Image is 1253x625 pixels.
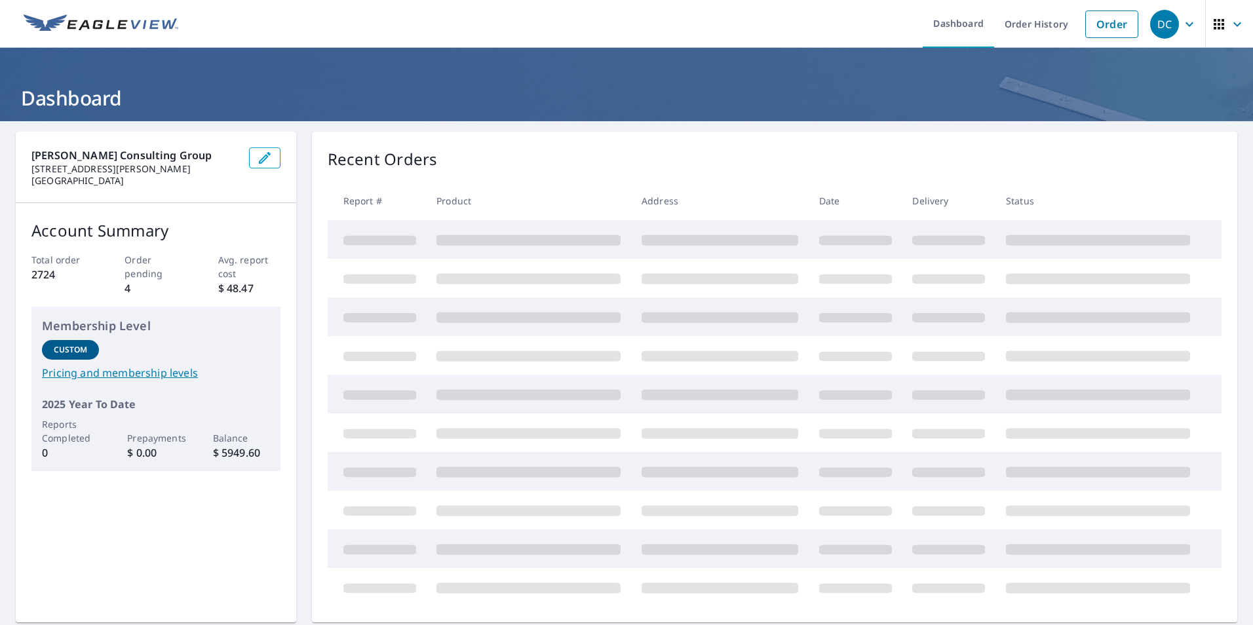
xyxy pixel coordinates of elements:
p: Avg. report cost [218,253,280,280]
img: EV Logo [24,14,178,34]
th: Address [631,181,809,220]
a: Order [1085,10,1138,38]
p: $ 0.00 [127,445,184,461]
a: Pricing and membership levels [42,365,270,381]
p: Order pending [125,253,187,280]
h1: Dashboard [16,85,1237,111]
p: [STREET_ADDRESS][PERSON_NAME] [31,163,239,175]
th: Status [995,181,1201,220]
p: [PERSON_NAME] Consulting Group [31,147,239,163]
p: Reports Completed [42,417,99,445]
th: Delivery [902,181,995,220]
div: DC [1150,10,1179,39]
p: Custom [54,344,88,356]
p: 4 [125,280,187,296]
p: Balance [213,431,270,445]
p: Recent Orders [328,147,438,171]
p: 2025 Year To Date [42,396,270,412]
th: Date [809,181,902,220]
p: Membership Level [42,317,270,335]
p: Total order [31,253,94,267]
p: [GEOGRAPHIC_DATA] [31,175,239,187]
th: Report # [328,181,427,220]
p: 2724 [31,267,94,282]
p: Account Summary [31,219,280,242]
th: Product [426,181,631,220]
p: $ 5949.60 [213,445,270,461]
p: $ 48.47 [218,280,280,296]
p: Prepayments [127,431,184,445]
p: 0 [42,445,99,461]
